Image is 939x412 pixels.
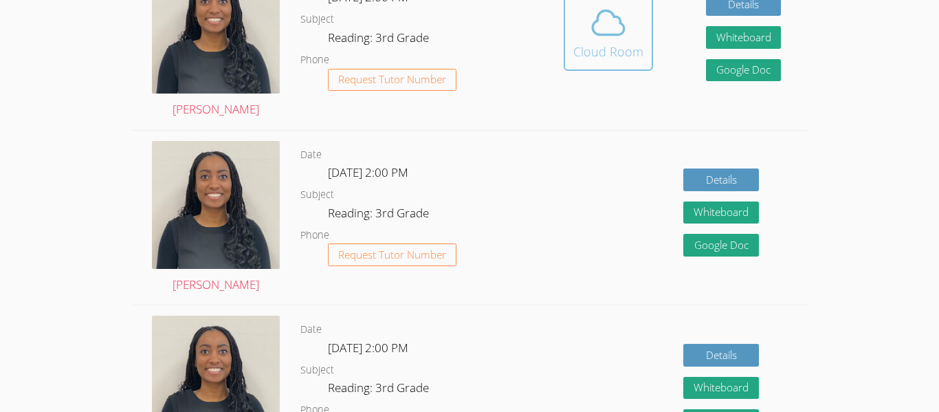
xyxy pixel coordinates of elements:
[328,378,432,402] dd: Reading: 3rd Grade
[300,52,329,69] dt: Phone
[706,59,782,82] a: Google Doc
[338,250,446,260] span: Request Tutor Number
[706,26,782,49] button: Whiteboard
[152,141,280,269] img: avatar.png
[683,377,759,400] button: Whiteboard
[683,234,759,257] a: Google Doc
[683,169,759,191] a: Details
[683,344,759,367] a: Details
[328,28,432,52] dd: Reading: 3rd Grade
[338,74,446,85] span: Request Tutor Number
[328,164,408,180] span: [DATE] 2:00 PM
[683,202,759,224] button: Whiteboard
[573,42,643,61] div: Cloud Room
[300,147,322,164] dt: Date
[328,243,456,266] button: Request Tutor Number
[328,340,408,356] span: [DATE] 2:00 PM
[152,141,280,295] a: [PERSON_NAME]
[300,186,334,204] dt: Subject
[300,227,329,244] dt: Phone
[300,321,322,338] dt: Date
[300,362,334,379] dt: Subject
[328,204,432,227] dd: Reading: 3rd Grade
[300,11,334,28] dt: Subject
[328,69,456,91] button: Request Tutor Number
